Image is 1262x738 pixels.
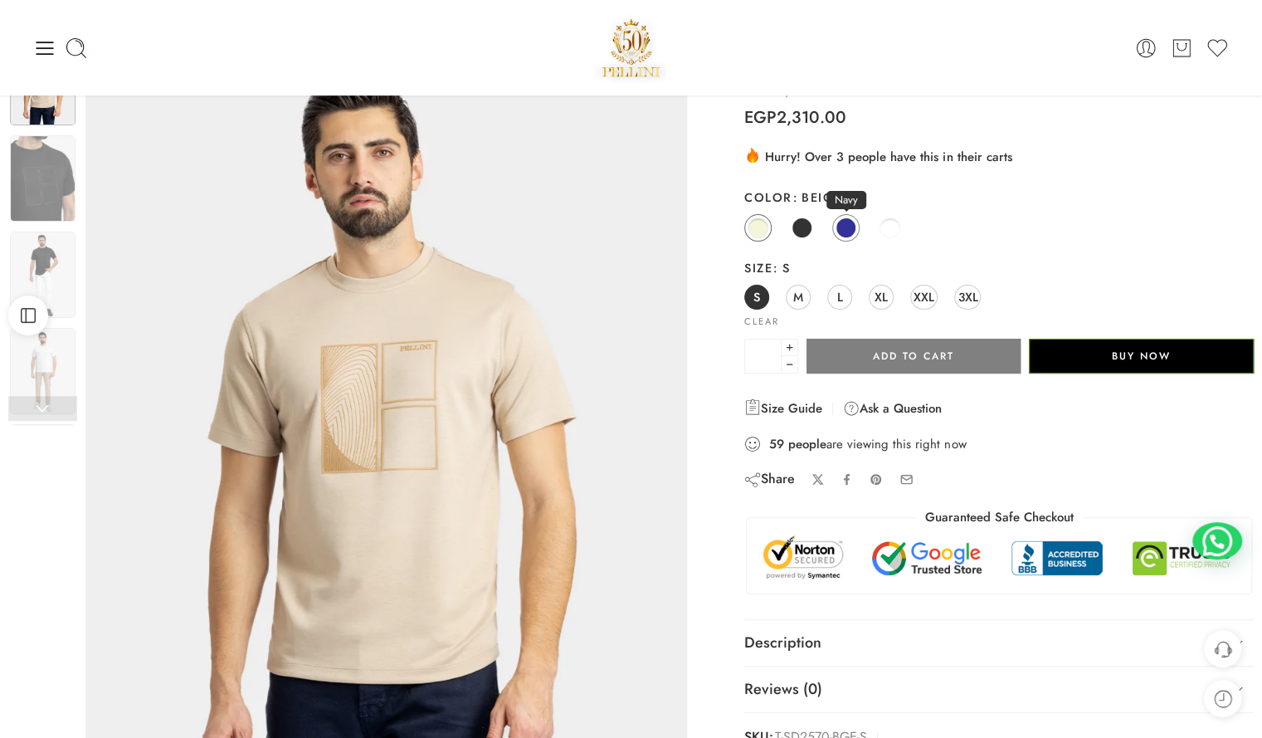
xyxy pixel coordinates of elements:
a: M [786,285,811,310]
span: XL [875,286,888,308]
a: Share on X [811,473,824,486]
legend: Guaranteed Safe Checkout [917,509,1082,526]
a: S [744,285,769,310]
a: Reviews (0) [744,667,1254,713]
div: Hurry! Over 3 people have this in their carts [744,146,1254,166]
span: XXL [914,286,934,308]
bdi: 2,310.00 [744,105,846,130]
button: Buy Now [1029,339,1254,374]
a: XL [869,285,894,310]
div: are viewing this right now [744,435,1254,453]
img: New-items40 [10,135,76,222]
span: Navy [826,191,866,209]
a: Pellini - [596,12,667,83]
input: Product quantity [744,339,782,374]
div: Share [744,470,795,488]
span: M [793,286,803,308]
a: Cart [1170,37,1193,60]
img: New-items40 [10,424,76,511]
a: XXL [910,285,938,310]
span: 3XL [957,286,977,308]
label: Color [744,189,1254,206]
a: Clear options [744,317,779,326]
a: Share on Facebook [841,473,853,486]
span: L [837,286,843,308]
img: Pellini [596,12,667,83]
a: 3XL [954,285,981,310]
label: Size [744,260,1254,276]
img: New-items40 [10,232,76,318]
a: Login / Register [1134,37,1157,60]
a: Navy [832,214,860,242]
img: Trust [759,535,1239,581]
span: S [772,259,790,276]
span: Beige [792,188,841,206]
span: S [753,286,760,308]
span: EGP [744,105,777,130]
a: Wishlist [1206,37,1229,60]
a: Email to your friends [899,472,914,486]
strong: 59 [769,436,784,452]
button: Add to cart [806,339,1021,374]
a: Ask a Question [843,398,942,418]
a: L [827,285,852,310]
a: Pin on Pinterest [870,473,883,486]
a: Description [744,620,1254,667]
img: New-items40 [10,328,76,414]
strong: people [788,436,826,452]
a: Size Guide [744,398,822,418]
